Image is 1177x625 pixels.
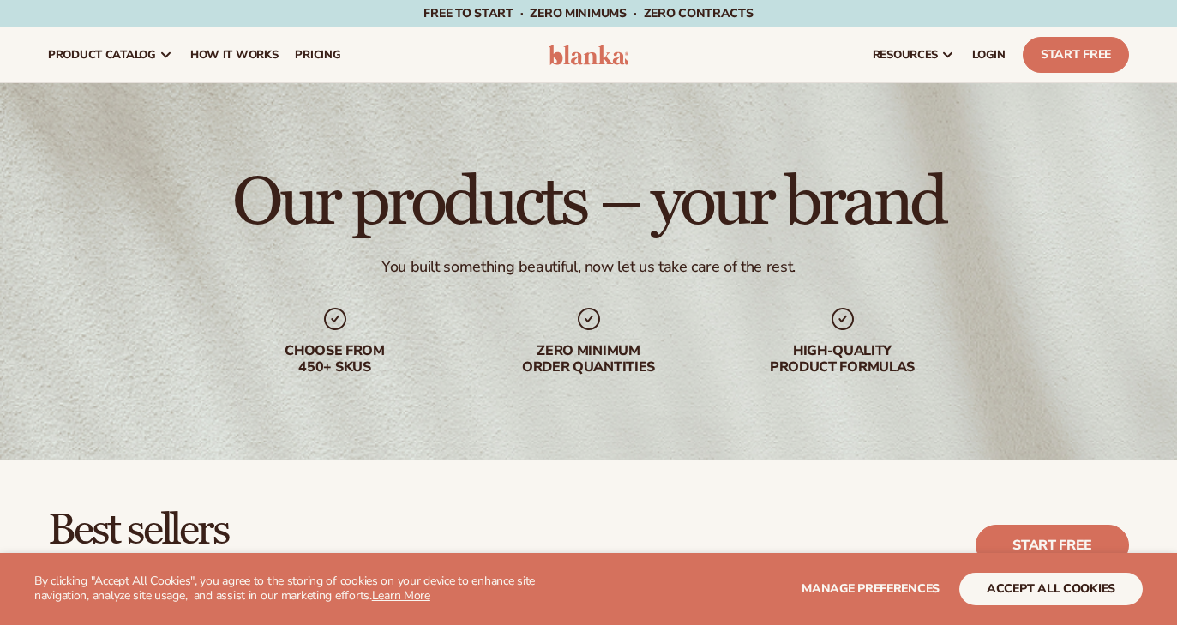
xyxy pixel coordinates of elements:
[182,27,287,82] a: How It Works
[479,343,699,376] div: Zero minimum order quantities
[802,573,940,605] button: Manage preferences
[225,343,445,376] div: Choose from 450+ Skus
[549,45,629,65] img: logo
[423,5,753,21] span: Free to start · ZERO minimums · ZERO contracts
[1023,37,1129,73] a: Start Free
[286,27,349,82] a: pricing
[864,27,964,82] a: resources
[873,48,938,62] span: resources
[34,574,590,604] p: By clicking "Accept All Cookies", you agree to the storing of cookies on your device to enhance s...
[802,580,940,597] span: Manage preferences
[232,168,945,237] h1: Our products – your brand
[295,48,340,62] span: pricing
[372,587,430,604] a: Learn More
[976,525,1129,566] a: Start free
[972,48,1006,62] span: LOGIN
[733,343,952,376] div: High-quality product formulas
[959,573,1143,605] button: accept all cookies
[48,508,506,554] h2: Best sellers
[381,257,796,277] div: You built something beautiful, now let us take care of the rest.
[48,48,156,62] span: product catalog
[39,27,182,82] a: product catalog
[964,27,1014,82] a: LOGIN
[190,48,279,62] span: How It Works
